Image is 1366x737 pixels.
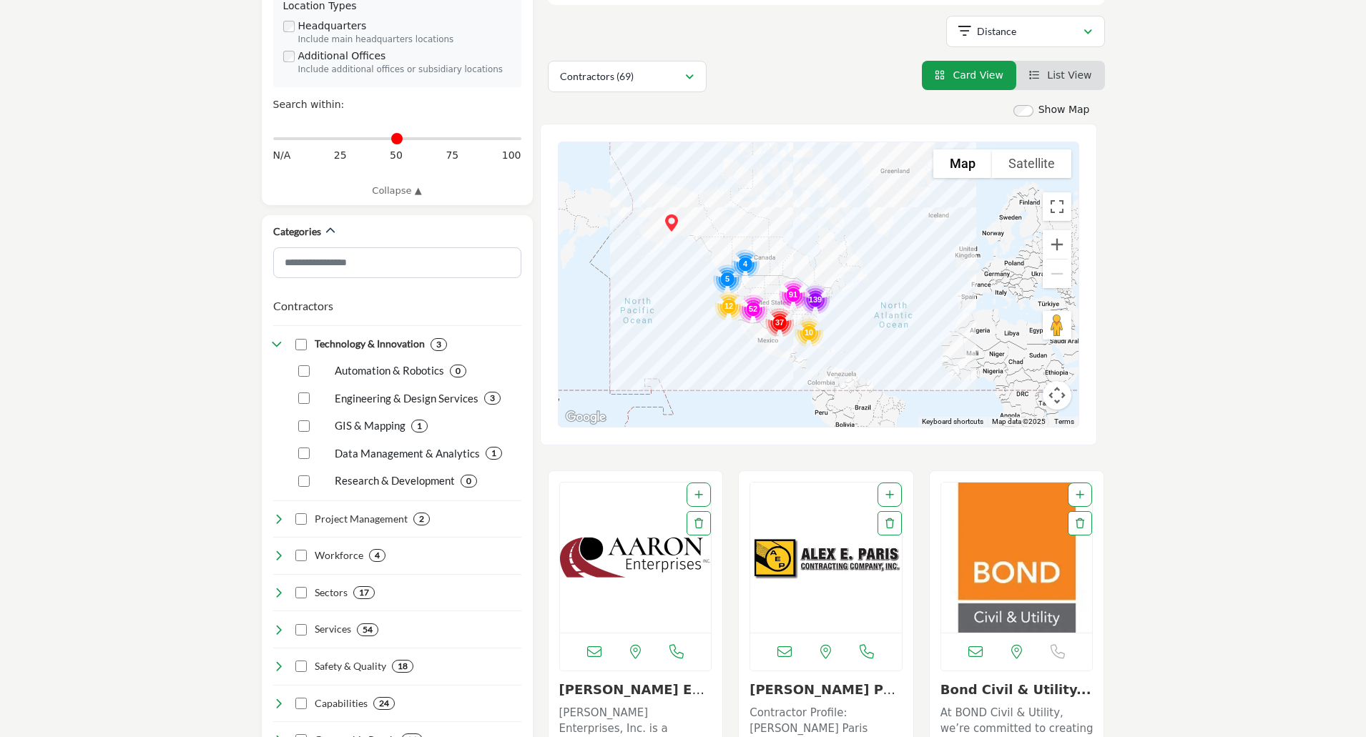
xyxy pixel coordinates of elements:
[298,392,310,404] input: Select Engineering & Design Services checkbox
[941,483,1093,633] a: Open Listing in new tab
[413,513,430,525] div: 2 Results For Project Management
[750,682,903,713] a: [PERSON_NAME] Paris Contra...
[502,148,521,163] span: 100
[922,61,1016,90] li: Card View
[1043,311,1071,340] button: Drag Pegman onto the map to open Street View
[1054,417,1074,425] a: Terms (opens in new tab)
[760,302,800,342] div: Cluster of 37 locations (8 HQ, 29 Branches) Click to view companies
[419,514,424,524] b: 2
[375,550,380,560] b: 4
[335,362,444,379] p: Automation & Robotics: Employing advanced automated systems and robotics for pipeline constructio...
[273,297,333,315] button: Contractors
[335,445,480,462] p: Data Management & Analytics: Leveraging data collection, storage, and analysis tools to optimize ...
[417,421,422,431] b: 1
[657,209,686,237] div: Price Gregory International, Inc. (Branch)
[1043,381,1071,410] button: Map camera controls
[436,340,441,350] b: 3
[359,588,369,598] b: 17
[353,586,375,599] div: 17 Results For Sectors
[450,365,466,377] div: 0 Results For Automation & Robotics
[1016,61,1105,90] li: List View
[298,420,310,432] input: Select GIS & Mapping checkbox
[773,274,813,315] div: Cluster of 91 locations (20 HQ, 71 Branches) Click to view companies
[357,623,378,636] div: 54 Results For Services
[273,184,521,198] a: Collapse ▲
[491,448,496,458] b: 1
[940,682,1091,697] a: Bond Civil & Utility...
[484,392,501,405] div: 3 Results For Engineering & Design Services
[295,587,307,598] input: Select Sectors checkbox
[559,682,712,698] h3: Aaron Enterprises Inc.
[369,549,385,562] div: 4 Results For Workforce
[466,476,471,486] b: 0
[335,473,455,489] p: Research & Development: Continually innovating and improving pipeline technologies, materials, an...
[560,69,634,84] p: Contractors (69)
[725,244,765,284] div: Cluster of 4 locations (0 HQ, 4 Branches) Click to view companies
[560,483,712,633] a: Open Listing in new tab
[315,512,408,526] h4: Project Management: Effective planning, coordination, and oversight to deliver projects on time, ...
[373,697,395,710] div: 24 Results For Capabilities
[1047,69,1091,81] span: List View
[1029,69,1092,81] a: View List
[1038,102,1090,117] label: Show Map
[1076,489,1084,500] a: Add To List
[273,224,321,239] h2: Categories
[315,548,363,563] h4: Workforce: Skilled, experienced, and diverse professionals dedicated to excellence in all aspects...
[298,49,386,64] label: Additional Offices
[795,280,835,320] div: Cluster of 139 locations (28 HQ, 111 Branches) Click to view companies
[941,483,1093,633] img: Bond Civil & Utility - Trenchless Div.
[315,622,351,636] h4: Services: Comprehensive offerings for pipeline construction, maintenance, and repair across vario...
[295,513,307,525] input: Select Project Management checkbox
[295,698,307,709] input: Select Capabilities checkbox
[298,475,310,487] input: Select Research & Development checkbox
[490,393,495,403] b: 3
[946,16,1105,47] button: Distance
[295,339,307,350] input: Select Technology & Innovation checkbox
[295,550,307,561] input: Select Workforce checkbox
[335,417,406,434] p: GIS & Mapping: Utilizing geospatial data and mapping technologies for pipeline route planning and...
[298,19,367,34] label: Headquarters
[273,97,521,112] div: Search within:
[922,417,983,427] button: Keyboard shortcuts
[315,696,368,711] h4: Capabilities: Specialized skills and equipment for executing complex projects using advanced tech...
[1043,230,1071,259] button: Zoom in
[431,338,447,351] div: 3 Results For Technology & Innovation
[363,625,373,635] b: 54
[933,149,992,178] button: Show street map
[750,483,902,633] a: Open Listing in new tab
[562,408,609,427] img: Google
[992,149,1071,178] button: Show satellite imagery
[295,624,307,635] input: Select Services checkbox
[298,365,310,377] input: Select Automation & Robotics checkbox
[885,489,894,500] a: Add To List
[315,585,348,600] h4: Sectors: Serving multiple industries, including oil & gas, water, sewer, electric power, and tele...
[298,34,511,46] div: Include main headquarters locations
[709,286,749,326] div: Cluster of 12 locations (0 HQ, 12 Branches) Click to view companies
[992,417,1046,425] span: Map data ©2025
[456,366,461,376] b: 0
[298,64,511,76] div: Include additional offices or subsidiary locations
[562,408,609,427] a: Open this area in Google Maps (opens a new window)
[446,148,458,163] span: 75
[335,390,478,407] p: Engineering & Design Services: Providing comprehensive planning, design, and engineering support ...
[392,660,413,673] div: 18 Results For Safety & Quality
[411,420,428,432] div: 1 Results For GIS & Mapping
[750,483,902,633] img: Alex E. Paris Contracting Co., Inc.
[559,682,707,713] a: [PERSON_NAME] Enterprises In...
[953,69,1003,81] span: Card View
[334,148,347,163] span: 25
[707,259,747,299] div: Cluster of 5 locations (0 HQ, 5 Branches) Click to view companies
[486,447,502,460] div: 1 Results For Data Management & Analytics
[750,682,903,698] h3: Alex E. Paris Contracting Co., Inc.
[1043,259,1071,288] button: Zoom out
[379,698,389,708] b: 24
[390,148,403,163] span: 50
[935,69,1003,81] a: View Card
[1043,192,1071,221] button: Toggle fullscreen view
[315,659,386,673] h4: Safety & Quality: Unwavering commitment to ensuring the highest standards of safety, compliance, ...
[273,247,521,278] input: Search Category
[315,337,425,351] h4: Technology & Innovation: Leveraging cutting-edge tools, systems, and processes to optimize effici...
[940,682,1094,698] h3: Bond Civil & Utility - Trenchless Div.
[977,24,1016,39] p: Distance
